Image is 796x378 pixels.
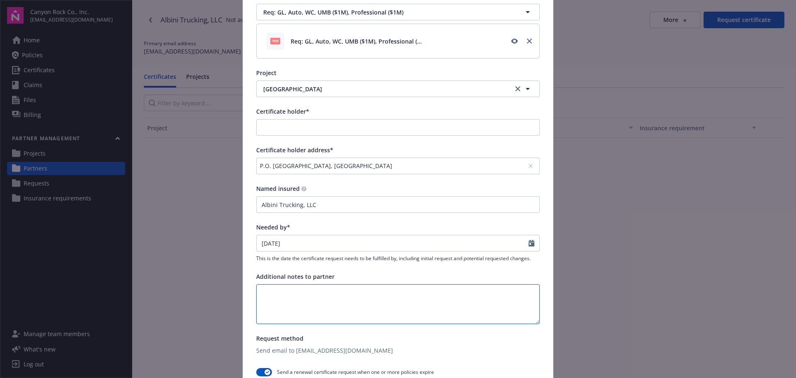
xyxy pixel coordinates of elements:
[256,346,540,355] div: Send email to [EMAIL_ADDRESS][DOMAIN_NAME]
[263,8,497,17] span: Req: GL, Auto, WC, UMB ($1M), Professional ($1M)
[256,185,300,193] span: Named insured
[523,34,536,48] a: Remove
[513,84,523,94] a: clear selection
[508,34,521,48] a: View
[256,158,540,174] button: P.O. [GEOGRAPHIC_DATA], [GEOGRAPHIC_DATA]
[529,240,534,246] svg: Calendar
[291,37,423,46] span: Req: GL, Auto, WC, UMB ($1M), Professional ($1M)
[256,4,540,20] button: Req: GL, Auto, WC, UMB ($1M), Professional ($1M)
[257,235,529,251] input: MM/DD/YYYY
[256,107,309,115] span: Certificate holder*
[256,273,335,280] span: Additional notes to partner
[256,223,290,231] span: Needed by*
[256,334,540,343] div: Request method
[270,38,280,44] span: pdf
[256,80,540,97] button: [GEOGRAPHIC_DATA]clear selection
[260,161,528,170] div: P.O. [GEOGRAPHIC_DATA], [GEOGRAPHIC_DATA]
[256,255,540,262] span: This is the date the certificate request needs to be fulfilled by, including initial request and ...
[256,146,333,154] span: Certificate holder address*
[263,85,497,93] span: [GEOGRAPHIC_DATA]
[256,69,277,77] span: Project
[277,368,434,376] span: Send a renewal certificate request when one or more policies expire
